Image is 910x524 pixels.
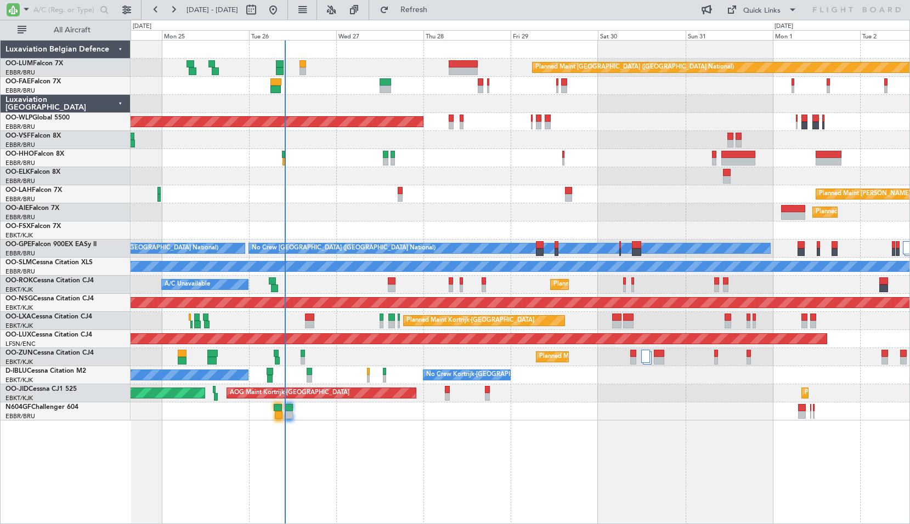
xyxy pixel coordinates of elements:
[423,30,511,40] div: Thu 28
[426,367,539,383] div: No Crew Kortrijk-[GEOGRAPHIC_DATA]
[5,169,60,175] a: OO-ELKFalcon 8X
[5,133,61,139] a: OO-VSFFalcon 8X
[5,115,32,121] span: OO-WLP
[5,332,31,338] span: OO-LUX
[5,205,29,212] span: OO-AIE
[5,169,30,175] span: OO-ELK
[5,78,61,85] a: OO-FAEFalcon 7X
[5,404,31,411] span: N604GF
[539,349,667,365] div: Planned Maint Kortrijk-[GEOGRAPHIC_DATA]
[5,223,31,230] span: OO-FSX
[5,223,61,230] a: OO-FSXFalcon 7X
[5,241,97,248] a: OO-GPEFalcon 900EX EASy II
[230,385,349,401] div: AOG Maint Kortrijk-[GEOGRAPHIC_DATA]
[5,322,33,330] a: EBKT/KJK
[5,187,62,193] a: OO-LAHFalcon 7X
[133,22,151,31] div: [DATE]
[598,30,685,40] div: Sat 30
[5,394,33,402] a: EBKT/KJK
[5,195,35,203] a: EBBR/BRU
[775,22,793,31] div: [DATE]
[5,368,27,374] span: D-IBLU
[5,123,35,131] a: EBBR/BRU
[5,286,33,294] a: EBKT/KJK
[5,187,32,193] span: OO-LAH
[5,205,59,212] a: OO-AIEFalcon 7X
[5,350,33,356] span: OO-ZUN
[5,267,35,276] a: EBBR/BRU
[5,151,34,157] span: OO-HHO
[5,350,94,356] a: OO-ZUNCessna Citation CJ4
[5,78,31,85] span: OO-FAE
[162,30,249,40] div: Mon 25
[336,30,423,40] div: Wed 27
[5,404,78,411] a: N604GFChallenger 604
[5,231,33,240] a: EBKT/KJK
[5,358,33,366] a: EBKT/KJK
[5,295,94,302] a: OO-NSGCessna Citation CJ4
[5,386,29,392] span: OO-JID
[743,5,781,16] div: Quick Links
[33,2,97,18] input: A/C (Reg. or Type)
[5,133,31,139] span: OO-VSF
[29,26,116,34] span: All Aircraft
[535,59,734,76] div: Planned Maint [GEOGRAPHIC_DATA] ([GEOGRAPHIC_DATA] National)
[5,314,92,320] a: OO-LXACessna Citation CJ4
[5,177,35,185] a: EBBR/BRU
[5,340,36,348] a: LFSN/ENC
[5,332,92,338] a: OO-LUXCessna Citation CJ4
[186,5,238,15] span: [DATE] - [DATE]
[406,312,534,329] div: Planned Maint Kortrijk-[GEOGRAPHIC_DATA]
[5,60,33,67] span: OO-LUM
[5,115,70,121] a: OO-WLPGlobal 5500
[5,241,31,248] span: OO-GPE
[12,21,119,39] button: All Aircraft
[5,87,35,95] a: EBBR/BRU
[165,276,210,293] div: A/C Unavailable
[5,386,77,392] a: OO-JIDCessna CJ1 525
[5,412,35,420] a: EBBR/BRU
[5,69,35,77] a: EBBR/BRU
[5,60,63,67] a: OO-LUMFalcon 7X
[5,159,35,167] a: EBBR/BRU
[5,141,35,149] a: EBBR/BRU
[375,1,440,19] button: Refresh
[686,30,773,40] div: Sun 31
[511,30,598,40] div: Fri 29
[5,151,64,157] a: OO-HHOFalcon 8X
[5,259,93,266] a: OO-SLMCessna Citation XLS
[553,276,681,293] div: Planned Maint Kortrijk-[GEOGRAPHIC_DATA]
[5,304,33,312] a: EBKT/KJK
[5,213,35,221] a: EBBR/BRU
[5,314,31,320] span: OO-LXA
[5,259,32,266] span: OO-SLM
[252,240,436,257] div: No Crew [GEOGRAPHIC_DATA] ([GEOGRAPHIC_DATA] National)
[5,376,33,384] a: EBKT/KJK
[721,1,802,19] button: Quick Links
[5,277,94,284] a: OO-ROKCessna Citation CJ4
[5,249,35,258] a: EBBR/BRU
[5,368,86,374] a: D-IBLUCessna Citation M2
[391,6,437,14] span: Refresh
[5,277,33,284] span: OO-ROK
[5,295,33,302] span: OO-NSG
[773,30,860,40] div: Mon 1
[249,30,336,40] div: Tue 26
